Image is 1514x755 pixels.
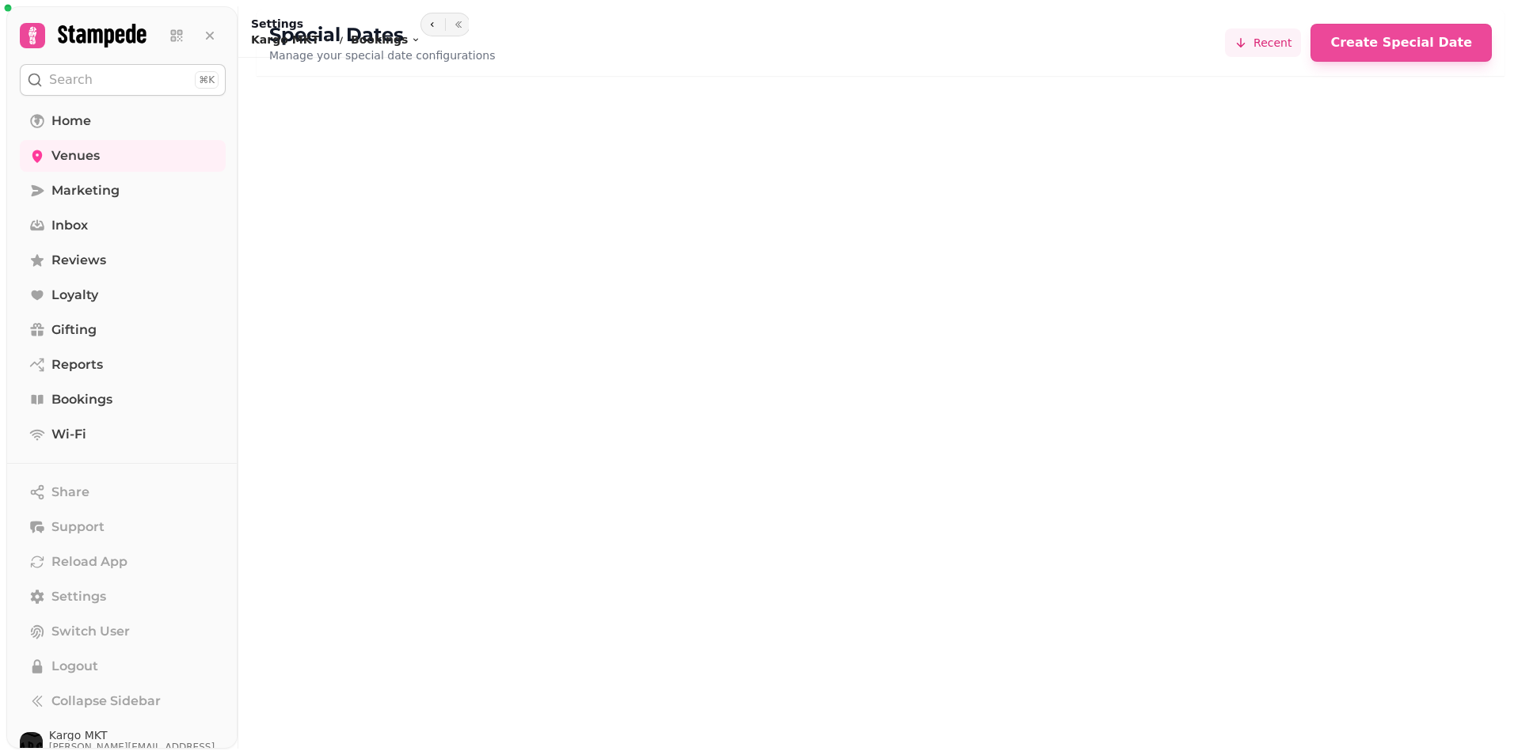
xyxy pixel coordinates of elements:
[51,286,98,305] span: Loyalty
[251,32,332,47] button: Kargo MKT
[351,32,420,47] button: Bookings
[20,245,226,276] a: Reviews
[20,419,226,450] a: Wi-Fi
[1310,24,1492,62] button: Create Special Date
[1253,35,1291,51] span: Recent
[20,349,226,381] a: Reports
[20,685,226,717] button: Collapse Sidebar
[51,390,112,409] span: Bookings
[20,279,226,311] a: Loyalty
[51,692,161,711] span: Collapse Sidebar
[20,511,226,543] button: Support
[51,321,97,340] span: Gifting
[20,651,226,682] button: Logout
[51,657,98,676] span: Logout
[51,355,103,374] span: Reports
[51,112,91,131] span: Home
[20,105,226,137] a: Home
[195,71,219,89] div: ⌘K
[51,146,100,165] span: Venues
[20,476,226,508] button: Share
[51,552,127,571] span: Reload App
[49,70,93,89] p: Search
[1225,28,1301,57] button: Recent
[51,622,130,641] span: Switch User
[20,546,226,578] button: Reload App
[20,616,226,647] button: Switch User
[49,730,226,741] span: Kargo MKT
[20,210,226,241] a: Inbox
[20,581,226,613] a: Settings
[20,314,226,346] a: Gifting
[1330,36,1472,49] span: Create Special Date
[20,140,226,172] a: Venues
[51,216,88,235] span: Inbox
[251,16,420,32] h2: Settings
[51,425,86,444] span: Wi-Fi
[251,32,420,47] nav: breadcrumb
[251,32,319,47] span: Kargo MKT
[51,518,105,537] span: Support
[51,587,106,606] span: Settings
[51,483,89,502] span: Share
[51,251,106,270] span: Reviews
[20,384,226,415] a: Bookings
[20,64,226,96] button: Search⌘K
[51,181,120,200] span: Marketing
[20,175,226,207] a: Marketing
